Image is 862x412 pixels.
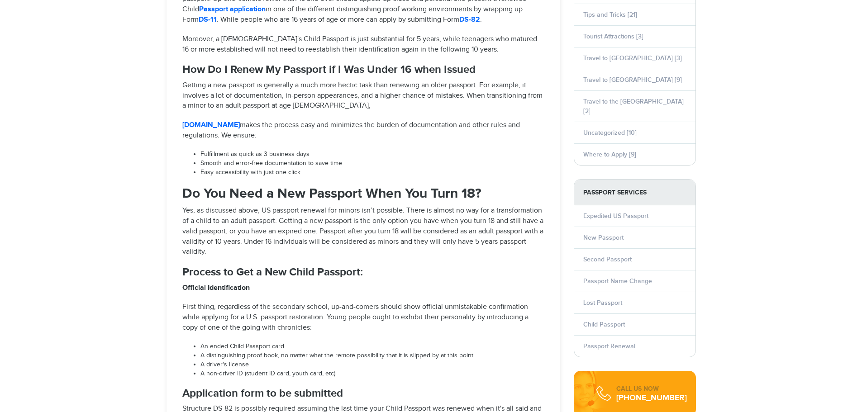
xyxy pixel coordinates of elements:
[200,360,544,369] li: A driver's license
[182,265,363,279] strong: Process to Get a New Child Passport:
[583,342,635,350] a: Passport Renewal
[583,151,636,158] a: Where to Apply [9]
[200,342,544,351] li: An ended Child Passport card
[182,120,544,141] p: makes the process easy and minimizes the burden of documentation and other rules and regulations....
[616,393,687,403] div: [PHONE_NUMBER]
[574,180,695,205] strong: PASSPORT SERVICES
[583,256,632,263] a: Second Passport
[182,81,544,112] p: Getting a new passport is generally a much more hectic task than renewing an older passport. For ...
[200,168,544,177] li: Easy accessibility with just one click
[583,277,652,285] a: Passport Name Change
[583,129,637,137] a: Uncategorized [10]
[459,15,480,24] a: DS-82
[583,11,637,19] a: Tips and Tricks [21]
[199,15,217,24] a: DS-11
[583,33,643,40] a: Tourist Attractions [3]
[583,76,682,84] a: Travel to [GEOGRAPHIC_DATA] [9]
[583,299,622,307] a: Lost Passport
[200,369,544,379] li: A non-driver ID (student ID card, youth card, etc)
[182,63,476,76] strong: How Do I Renew My Passport if I Was Under 16 when Issued
[583,98,684,115] a: Travel to the [GEOGRAPHIC_DATA] [2]
[583,234,624,242] a: New Passport
[182,185,481,202] strong: Do You Need a New Passport When You Turn 18?
[200,351,544,360] li: A distinguishing proof book, no matter what the remote possibility that it is slipped by at this ...
[182,121,240,129] a: [DOMAIN_NAME]
[583,54,682,62] a: Travel to [GEOGRAPHIC_DATA] [3]
[182,387,343,400] strong: Application form to be submitted
[182,284,250,292] strong: Official Identification
[616,384,687,393] div: CALL US NOW
[182,34,544,55] p: Moreover, a [DEMOGRAPHIC_DATA]'s Child Passport is just substantial for 5 years, while teenagers ...
[182,206,544,257] p: Yes, as discussed above, US passport renewal for minors isn’t possible. There is almost no way fo...
[583,321,625,328] a: Child Passport
[200,159,544,168] li: Smooth and error-free documentation to save time
[200,150,544,159] li: Fulfillment as quick as 3 business days
[583,212,648,220] a: Expedited US Passport
[199,5,266,14] a: Passport application
[182,302,544,333] p: First thing, regardless of the secondary school, up-and-comers should show official unmistakable ...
